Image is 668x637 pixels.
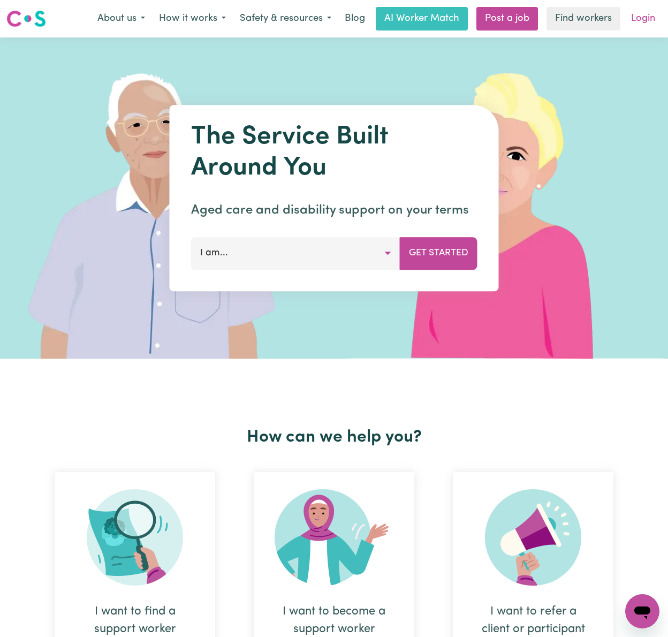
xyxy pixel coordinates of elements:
button: About us [90,7,152,30]
a: Careseekers logo [6,6,46,31]
iframe: Button to launch messaging window [625,594,659,628]
button: Safety & resources [233,7,338,30]
a: AI Worker Match [376,7,468,31]
a: Blog [338,7,371,31]
h2: How can we help you? [35,427,633,448]
img: Become Worker [275,489,393,586]
img: Search [87,489,183,586]
h1: The Service Built Around You [191,122,477,184]
a: Find workers [546,7,620,31]
button: I am... [191,237,400,269]
button: How it works [152,7,233,30]
button: Get Started [400,237,477,269]
img: Refer [485,489,581,586]
p: Aged care and disability support on your terms [191,201,477,220]
a: Login [625,7,662,31]
a: Post a job [476,7,538,31]
img: Careseekers logo [6,9,46,28]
